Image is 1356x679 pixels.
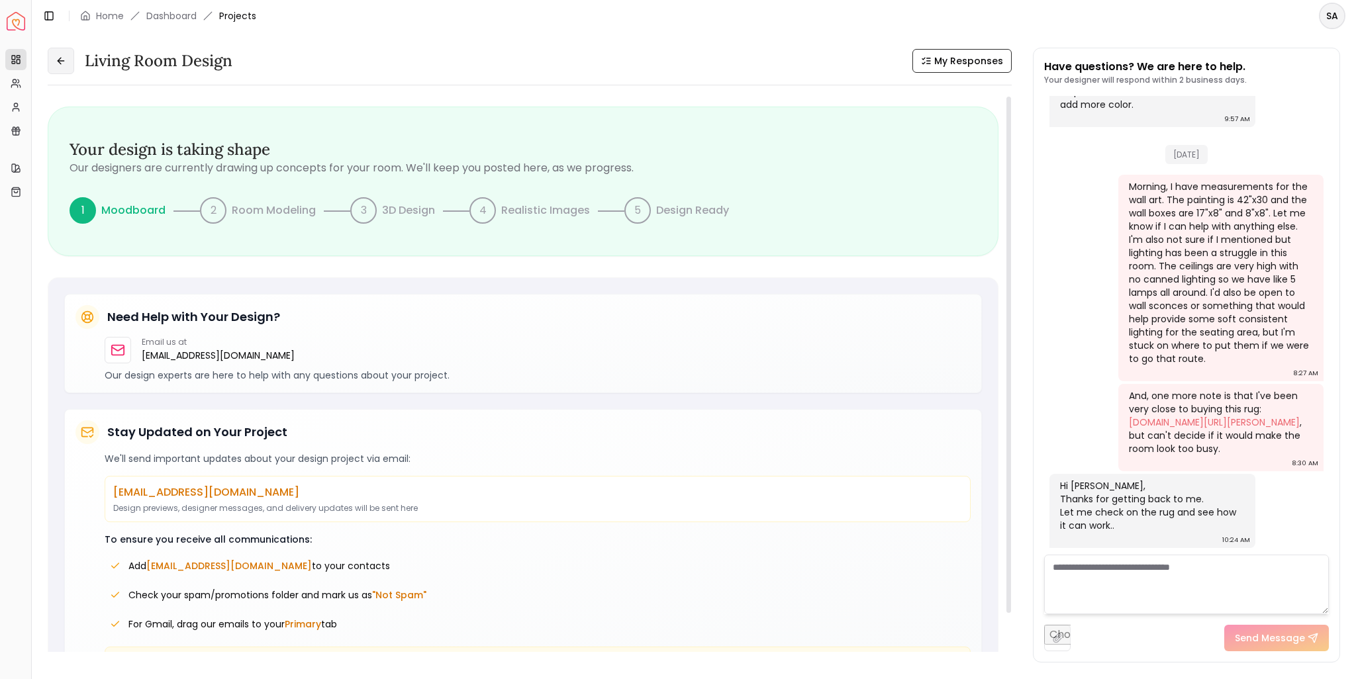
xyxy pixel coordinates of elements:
p: Design Ready [656,203,729,218]
nav: breadcrumb [80,9,256,23]
h5: Stay Updated on Your Project [107,423,287,441]
p: [EMAIL_ADDRESS][DOMAIN_NAME] [113,484,962,500]
button: SA [1319,3,1345,29]
a: Home [96,9,124,23]
div: Hi [PERSON_NAME], Thanks for getting back to me. Let me check on the rug and see how it can work.. [1060,479,1242,532]
p: Realistic Images [501,203,590,218]
span: Check your spam/promotions folder and mark us as [128,588,426,602]
h3: Living Room design [85,50,232,71]
p: Email us at [142,337,295,347]
a: [EMAIL_ADDRESS][DOMAIN_NAME] [142,347,295,363]
h3: Your design is taking shape [70,139,977,160]
div: And, one more note is that I've been very close to buying this rug: , but can't decide if it woul... [1129,389,1311,455]
div: 8:30 AM [1292,457,1318,470]
p: Our designers are currently drawing up concepts for your room. We'll keep you posted here, as we ... [70,160,977,176]
a: Spacejoy [7,12,25,30]
p: To ensure you receive all communications: [105,533,971,546]
p: Room Modeling [232,203,316,218]
p: Our design experts are here to help with any questions about your project. [105,369,971,382]
button: My Responses [912,49,1012,73]
h5: Need Help with Your Design? [107,308,280,326]
div: 1 [70,197,96,224]
p: Your designer will respond within 2 business days. [1044,75,1247,85]
p: 3D Design [382,203,435,218]
span: [DATE] [1165,145,1208,164]
p: Moodboard [101,203,166,218]
a: [DOMAIN_NAME][URL][PERSON_NAME] [1129,416,1300,429]
p: Have questions? We are here to help. [1044,59,1247,75]
span: For Gmail, drag our emails to your tab [128,617,337,631]
div: 5 [624,197,651,224]
span: Projects [219,9,256,23]
span: SA [1320,4,1344,28]
div: 8:27 AM [1293,367,1318,380]
a: Dashboard [146,9,197,23]
span: [EMAIL_ADDRESS][DOMAIN_NAME] [146,559,312,572]
p: Design previews, designer messages, and delivery updates will be sent here [113,503,962,514]
span: Add to your contacts [128,559,390,572]
div: 2 [200,197,226,224]
span: "Not Spam" [372,588,426,602]
p: We'll send important updates about your design project via email: [105,452,971,465]
img: Spacejoy Logo [7,12,25,30]
div: Morning, I have measurements for the wall art. The painting is 42"x30 and the wall boxes are 17"x... [1129,180,1311,365]
div: 4 [469,197,496,224]
div: 3 [350,197,377,224]
span: My Responses [934,54,1003,68]
div: 9:57 AM [1224,113,1250,126]
div: 10:24 AM [1222,533,1250,547]
span: Primary [285,617,321,631]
